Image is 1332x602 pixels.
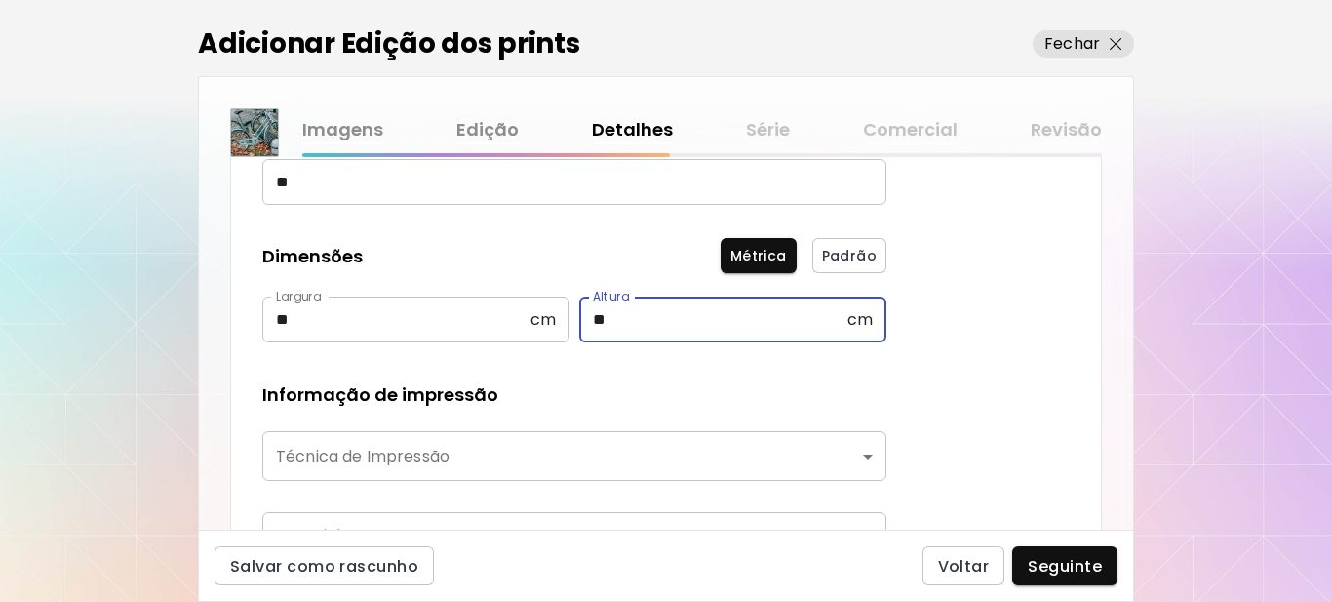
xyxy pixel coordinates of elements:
span: cm [847,310,873,329]
h5: Informação de impressão [262,382,498,408]
button: Seguinte [1012,546,1117,585]
a: Imagens [302,116,383,144]
span: Métrica [730,246,787,266]
button: Voltar [922,546,1005,585]
h5: Dimensões [262,244,363,273]
span: Salvar como rascunho [230,556,418,577]
span: Voltar [938,556,990,577]
button: Salvar como rascunho [215,546,434,585]
span: Padrão [822,246,877,266]
span: Seguinte [1028,556,1102,577]
button: Métrica [721,238,797,273]
div: ​ [262,431,886,481]
a: Edição [456,116,519,144]
span: cm [530,310,556,329]
button: Padrão [812,238,886,273]
img: thumbnail [231,109,278,156]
